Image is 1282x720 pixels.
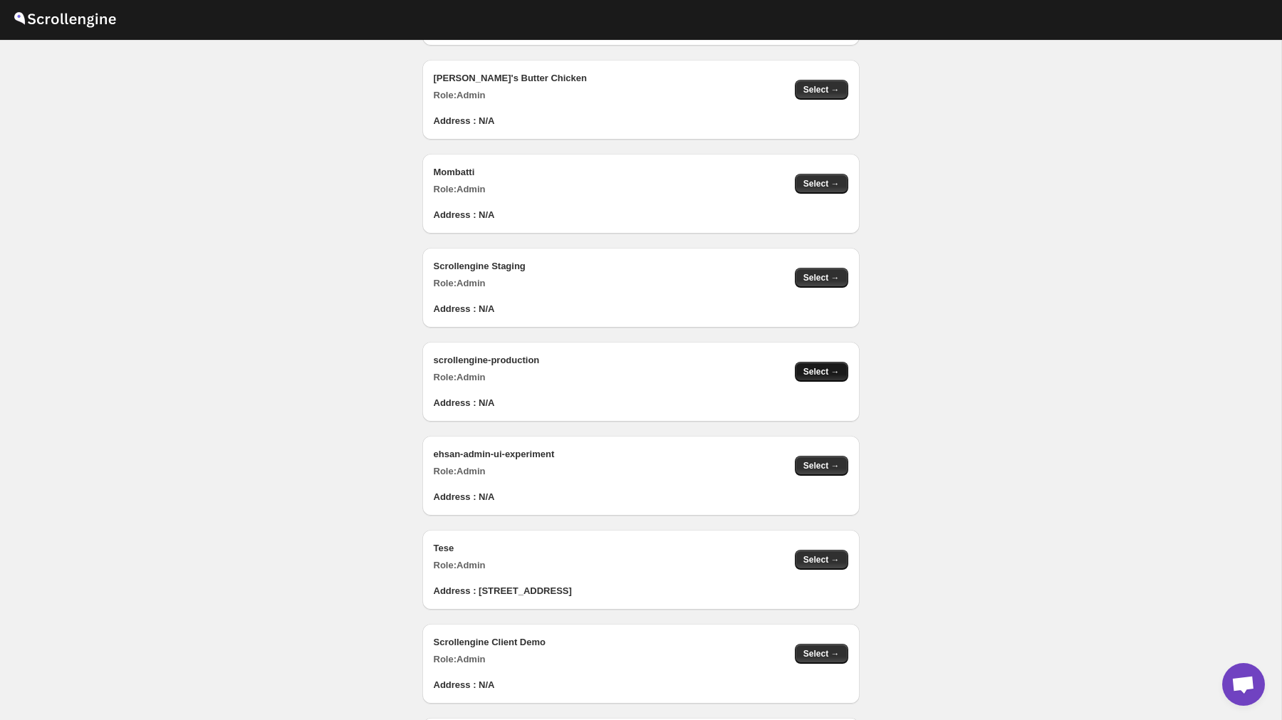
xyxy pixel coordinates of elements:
b: [PERSON_NAME]'s Butter Chicken [434,73,587,83]
b: Address : N/A [434,679,495,690]
span: Select → [803,84,840,95]
button: Select → [795,550,848,570]
b: Address : N/A [434,303,495,314]
span: Select → [803,366,840,377]
b: Role: Admin [434,90,486,100]
a: Open chat [1222,663,1265,706]
button: Select → [795,80,848,100]
b: Role: Admin [434,654,486,664]
span: Select → [803,554,840,565]
b: ehsan-admin-ui-experiment [434,449,555,459]
b: Role: Admin [434,560,486,570]
span: Select → [803,648,840,659]
button: Select → [795,268,848,288]
b: Tese [434,543,454,553]
b: Address : N/A [434,491,495,502]
b: Mombatti [434,167,475,177]
button: Select → [795,174,848,194]
b: Scrollengine Staging [434,261,526,271]
b: Scrollengine Client Demo [434,637,546,647]
span: Select → [803,178,840,189]
b: Role: Admin [434,278,486,288]
span: Select → [803,272,840,283]
b: Address : N/A [434,209,495,220]
b: Role: Admin [434,372,486,382]
b: Role: Admin [434,466,486,476]
b: Role: Admin [434,184,486,194]
button: Select → [795,644,848,664]
b: scrollengine-production [434,355,540,365]
b: Address : N/A [434,397,495,408]
button: Select → [795,456,848,476]
span: Select → [803,460,840,471]
b: Address : N/A [434,115,495,126]
b: Address : [STREET_ADDRESS] [434,585,572,596]
button: Select → [795,362,848,382]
